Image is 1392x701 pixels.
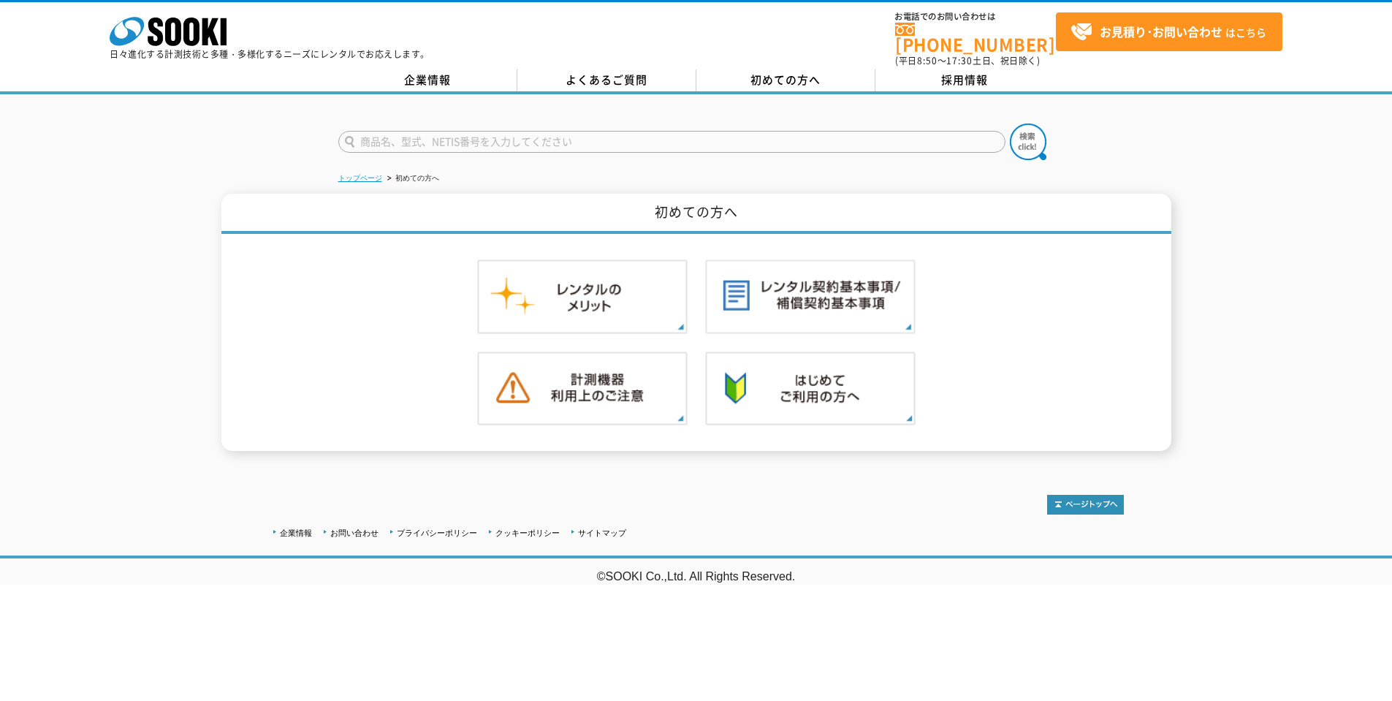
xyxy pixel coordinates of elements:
[895,54,1040,67] span: (平日 ～ 土日、祝日除く)
[1047,495,1124,515] img: トップページへ
[1100,23,1222,40] strong: お見積り･お問い合わせ
[705,259,916,334] img: レンタル契約基本事項／補償契約基本事項
[750,72,821,88] span: 初めての方へ
[1010,124,1046,160] img: btn_search.png
[338,69,517,91] a: 企業情報
[517,69,696,91] a: よくあるご質問
[495,528,560,537] a: クッキーポリシー
[397,528,477,537] a: プライバシーポリシー
[946,54,973,67] span: 17:30
[705,352,916,426] img: 初めての方へ
[578,528,626,537] a: サイトマップ
[384,171,439,186] li: 初めての方へ
[875,69,1054,91] a: 採用情報
[696,69,875,91] a: 初めての方へ
[917,54,937,67] span: 8:50
[1070,21,1266,43] span: はこちら
[895,23,1056,53] a: [PHONE_NUMBER]
[280,528,312,537] a: 企業情報
[895,12,1056,21] span: お電話でのお問い合わせは
[338,174,382,182] a: トップページ
[477,259,688,334] img: レンタルのメリット
[221,194,1171,234] h1: 初めての方へ
[477,352,688,426] img: 計測機器ご利用上のご注意
[338,131,1005,153] input: 商品名、型式、NETIS番号を入力してください
[110,50,430,58] p: 日々進化する計測技術と多種・多様化するニーズにレンタルでお応えします。
[1056,12,1282,51] a: お見積り･お問い合わせはこちら
[330,528,379,537] a: お問い合わせ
